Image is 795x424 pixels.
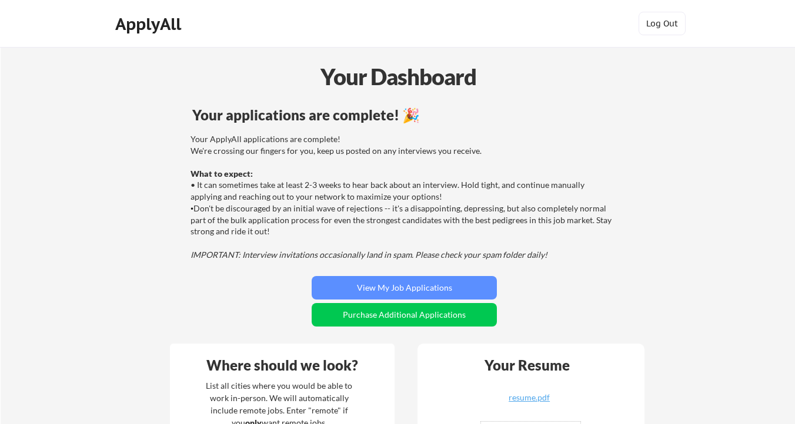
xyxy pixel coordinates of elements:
[1,60,795,93] div: Your Dashboard
[192,108,616,122] div: Your applications are complete! 🎉
[115,14,185,34] div: ApplyAll
[459,393,599,412] a: resume.pdf
[191,204,193,213] font: •
[459,393,599,402] div: resume.pdf
[312,276,497,300] button: View My Job Applications
[469,358,585,372] div: Your Resume
[191,250,547,260] em: IMPORTANT: Interview invitations occasionally land in spam. Please check your spam folder daily!
[191,169,253,179] strong: What to expect:
[639,12,686,35] button: Log Out
[173,358,392,372] div: Where should we look?
[191,133,614,260] div: Your ApplyAll applications are complete! We're crossing our fingers for you, keep us posted on an...
[312,303,497,327] button: Purchase Additional Applications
